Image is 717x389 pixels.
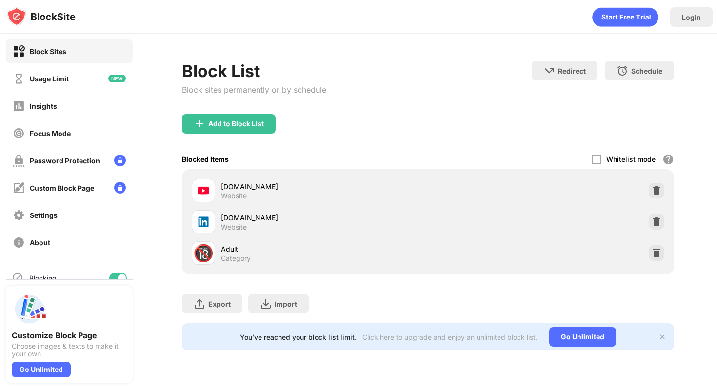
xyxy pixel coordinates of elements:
div: Redirect [558,67,586,75]
div: Go Unlimited [12,362,71,377]
div: Login [682,13,701,21]
img: settings-off.svg [13,209,25,221]
div: [DOMAIN_NAME] [221,213,428,223]
img: focus-off.svg [13,127,25,139]
div: Import [275,300,297,308]
img: password-protection-off.svg [13,155,25,167]
div: Settings [30,211,58,219]
div: Password Protection [30,156,100,165]
div: Focus Mode [30,129,71,137]
img: favicons [198,185,209,196]
div: Click here to upgrade and enjoy an unlimited block list. [362,333,538,341]
div: Blocked Items [182,155,229,163]
img: favicons [198,216,209,228]
div: Blocking [29,274,57,282]
div: animation [592,7,658,27]
img: insights-off.svg [13,100,25,112]
div: [DOMAIN_NAME] [221,181,428,192]
div: Export [208,300,231,308]
img: lock-menu.svg [114,182,126,194]
img: blocking-icon.svg [12,272,23,284]
div: Schedule [631,67,662,75]
img: customize-block-page-off.svg [13,182,25,194]
div: About [30,238,50,247]
div: Category [221,254,251,263]
div: Website [221,223,247,232]
img: lock-menu.svg [114,155,126,166]
img: time-usage-off.svg [13,73,25,85]
div: You’ve reached your block list limit. [240,333,357,341]
div: Add to Block List [208,120,264,128]
img: new-icon.svg [108,75,126,82]
img: about-off.svg [13,236,25,249]
div: Choose images & texts to make it your own [12,342,127,358]
img: x-button.svg [658,333,666,341]
img: block-on.svg [13,45,25,58]
div: Go Unlimited [549,327,616,347]
div: Insights [30,102,57,110]
div: Usage Limit [30,75,69,83]
div: Website [221,192,247,200]
div: Custom Block Page [30,184,94,192]
div: 🔞 [193,243,214,263]
img: push-custom-page.svg [12,292,47,327]
img: logo-blocksite.svg [7,7,76,26]
div: Block Sites [30,47,66,56]
div: Whitelist mode [606,155,656,163]
div: Block sites permanently or by schedule [182,85,326,95]
div: Customize Block Page [12,331,127,340]
div: Block List [182,61,326,81]
div: Adult [221,244,428,254]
